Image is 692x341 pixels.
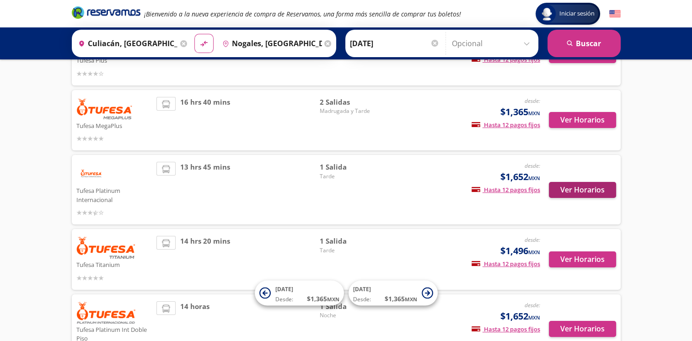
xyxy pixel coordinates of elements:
p: Tufesa MegaPlus [76,120,152,131]
button: Ver Horarios [549,251,616,267]
span: Desde: [275,295,293,304]
em: desde: [525,236,540,244]
button: Ver Horarios [549,112,616,128]
span: Tarde [320,246,384,255]
span: 2 Salidas [320,97,384,107]
span: 1 Salida [320,236,384,246]
button: Ver Horarios [549,182,616,198]
em: desde: [525,162,540,170]
a: Brand Logo [72,5,140,22]
span: 16 hrs 40 mins [180,97,230,144]
span: Noche [320,311,384,320]
span: Hasta 12 pagos fijos [472,186,540,194]
button: Ver Horarios [549,321,616,337]
small: MXN [327,296,339,303]
span: 1 Salida [320,162,384,172]
em: desde: [525,97,540,105]
span: Hasta 12 pagos fijos [472,55,540,64]
em: ¡Bienvenido a la nueva experiencia de compra de Reservamos, una forma más sencilla de comprar tus... [144,10,461,18]
span: Hasta 12 pagos fijos [472,260,540,268]
span: 13 hrs 45 mins [180,162,230,218]
span: [DATE] [353,285,371,293]
small: MXN [528,314,540,321]
img: Tufesa Platinum Internacional [76,162,106,185]
button: [DATE]Desde:$1,365MXN [255,281,344,306]
small: MXN [528,110,540,117]
input: Elegir Fecha [350,32,440,55]
img: Tufesa Titanium [76,236,136,259]
span: $1,365 [500,105,540,119]
span: $1,496 [500,244,540,258]
img: Tufesa MegaPlus [76,97,133,120]
input: Buscar Origen [75,32,178,55]
span: Iniciar sesión [556,9,598,18]
small: MXN [528,249,540,256]
input: Buscar Destino [219,32,322,55]
i: Brand Logo [72,5,140,19]
span: Hasta 12 pagos fijos [472,325,540,333]
span: [DATE] [275,285,293,293]
span: 14 hrs 20 mins [180,236,230,283]
small: MXN [528,175,540,181]
small: MXN [405,296,417,303]
span: $1,652 [500,170,540,184]
img: Tufesa Platinum Int Doble Piso [76,301,136,324]
span: Tarde [320,172,384,181]
span: $1,652 [500,309,540,323]
p: Tufesa Platinum Internacional [76,185,152,204]
span: $ 1,365 [385,294,417,304]
p: Tufesa Plus [76,54,152,65]
span: 1 Salida [320,301,384,312]
span: Desde: [353,295,371,304]
button: Buscar [547,30,621,57]
span: $ 1,365 [307,294,339,304]
input: Opcional [452,32,534,55]
p: Tufesa Titanium [76,259,152,270]
span: Hasta 12 pagos fijos [472,121,540,129]
span: Madrugada y Tarde [320,107,384,115]
em: desde: [525,301,540,309]
button: [DATE]Desde:$1,365MXN [349,281,438,306]
button: English [609,8,621,20]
